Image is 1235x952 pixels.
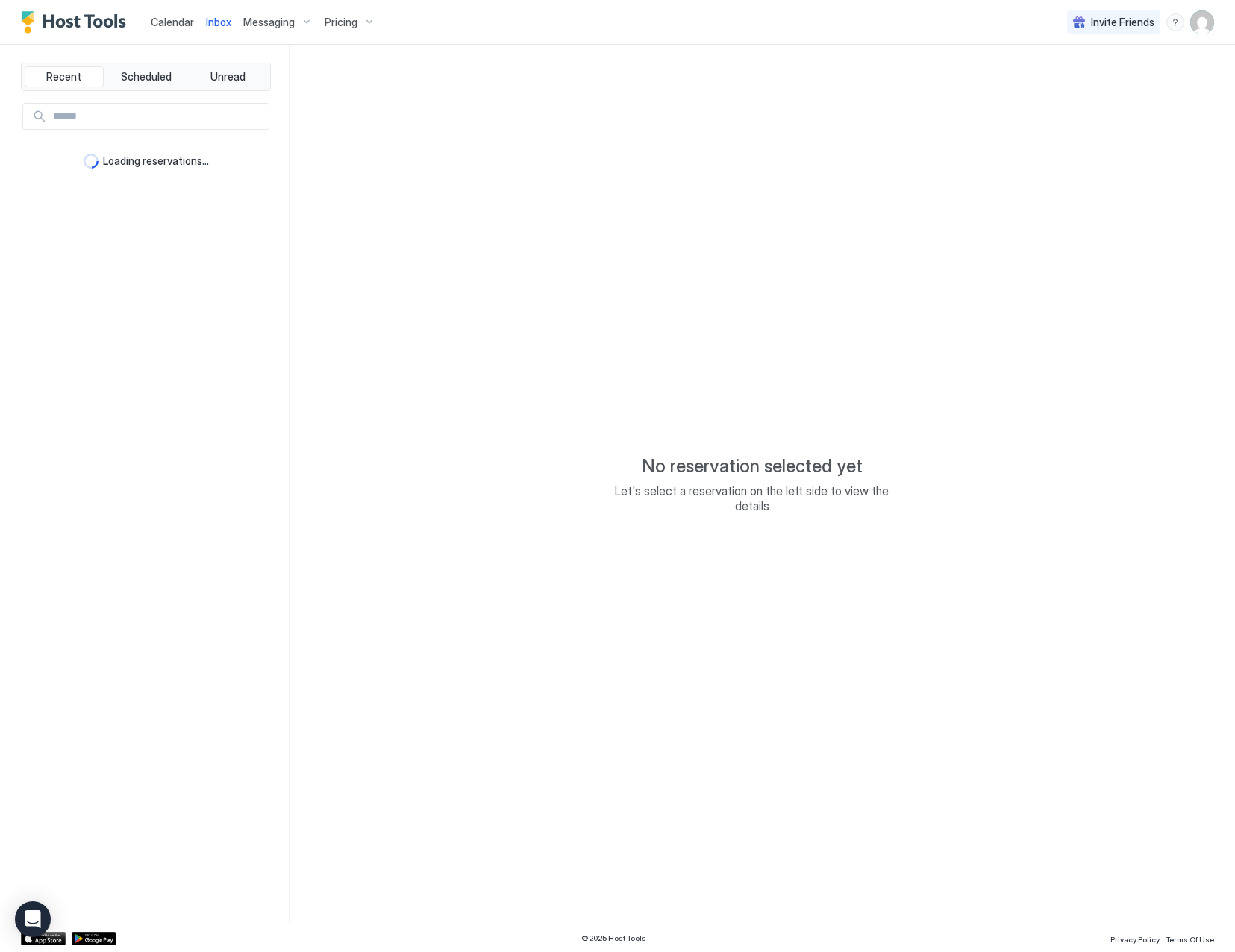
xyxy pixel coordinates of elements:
[1110,935,1160,944] span: Privacy Policy
[47,104,269,129] input: Input Field
[21,932,66,945] a: App Store
[1091,16,1154,29] span: Invite Friends
[603,483,901,513] span: Let's select a reservation on the left side to view the details
[121,70,172,84] span: Scheduled
[206,14,231,30] a: Inbox
[103,154,209,168] span: Loading reservations...
[188,66,267,87] button: Unread
[84,154,99,169] div: loading
[581,933,646,943] span: © 2025 Host Tools
[1166,935,1214,944] span: Terms Of Use
[151,16,194,28] span: Calendar
[1190,10,1214,34] div: User profile
[151,14,194,30] a: Calendar
[210,70,246,84] span: Unread
[46,70,81,84] span: Recent
[72,932,116,945] a: Google Play Store
[1166,930,1214,946] a: Terms Of Use
[25,66,104,87] button: Recent
[21,11,133,34] a: Host Tools Logo
[206,16,231,28] span: Inbox
[642,455,863,477] span: No reservation selected yet
[1110,930,1160,946] a: Privacy Policy
[243,16,295,29] span: Messaging
[107,66,186,87] button: Scheduled
[15,901,51,937] div: Open Intercom Messenger
[21,63,271,91] div: tab-group
[325,16,357,29] span: Pricing
[1166,13,1184,31] div: menu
